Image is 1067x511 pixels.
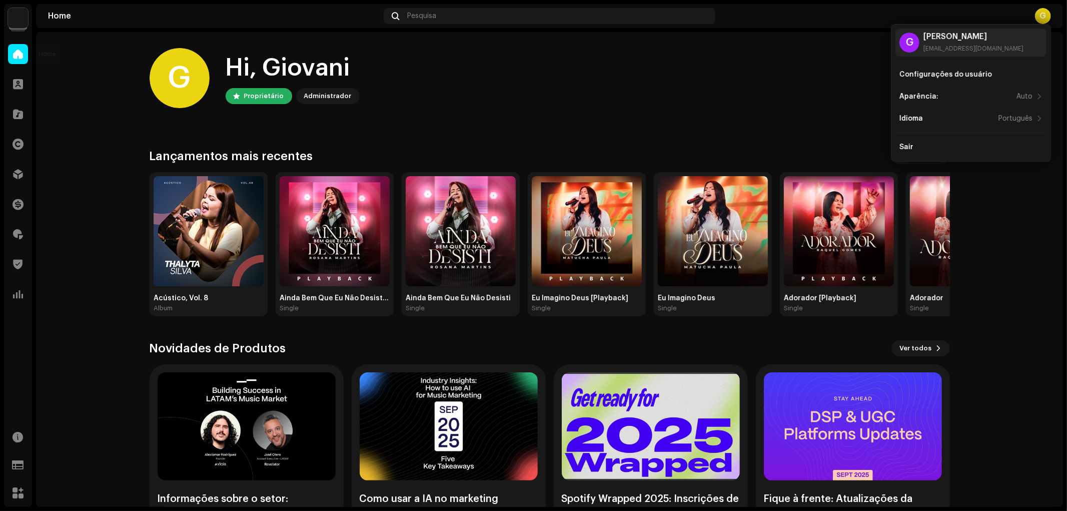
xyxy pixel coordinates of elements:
h3: Novidades de Produtos [150,340,286,356]
div: Hi, Giovani [226,52,360,84]
div: Proprietário [244,90,284,102]
div: Administrador [304,90,352,102]
div: Eu Imagino Deus [Playback] [532,294,642,302]
div: Eu Imagino Deus [658,294,768,302]
div: Single [280,304,299,312]
div: Configurações do usuário [899,71,992,79]
div: Auto [1016,93,1032,101]
div: [EMAIL_ADDRESS][DOMAIN_NAME] [923,45,1023,53]
div: Acústico, Vol. 8 [154,294,264,302]
img: 28a5f56f-bc3c-4744-a5f4-2d116279e23f [280,176,390,286]
div: Sair [899,143,913,151]
re-m-nav-item: Aparência: [895,87,1046,107]
h3: Lançamentos mais recentes [150,148,313,164]
div: Single [784,304,803,312]
div: Ainda Bem Que Eu Não Desisti [Playback] [280,294,390,302]
div: Single [658,304,677,312]
div: Single [406,304,425,312]
div: Single [910,304,929,312]
re-m-nav-item: Sair [895,137,1046,157]
span: Pesquisa [407,12,436,20]
div: G [1035,8,1051,24]
button: Ver todos [892,340,950,356]
div: Album [154,304,173,312]
img: 8c43304a-e469-448a-b7c6-d045763341eb [784,176,894,286]
div: [PERSON_NAME] [923,33,1023,41]
div: Home [48,12,380,20]
div: Single [532,304,551,312]
span: Ver todos [900,338,932,358]
div: Português [998,115,1032,123]
img: 21136aba-abb0-4141-9371-5b3280f0f12f [658,176,768,286]
div: G [150,48,210,108]
re-m-nav-item: Configurações do usuário [895,65,1046,85]
img: 66bce8da-2cef-42a1-a8c4-ff775820a5f9 [8,8,28,28]
div: Adorador [910,294,1020,302]
div: Adorador [Playback] [784,294,894,302]
div: Aparência: [899,93,938,101]
img: d4861607-da4e-4ffb-acc1-d7e84633c6ed [532,176,642,286]
div: G [899,33,919,53]
img: 1d967e07-575a-4564-adcc-55fe536f0e51 [406,176,516,286]
img: 5949d1fb-d7da-4434-a2ca-9b90dcc4d520 [910,176,1020,286]
img: e4eb4895-f19f-48f8-8178-0b9bbe8b72a6 [154,176,264,286]
re-m-nav-item: Idioma [895,109,1046,129]
div: Ainda Bem Que Eu Não Desisti [406,294,516,302]
div: Idioma [899,115,923,123]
